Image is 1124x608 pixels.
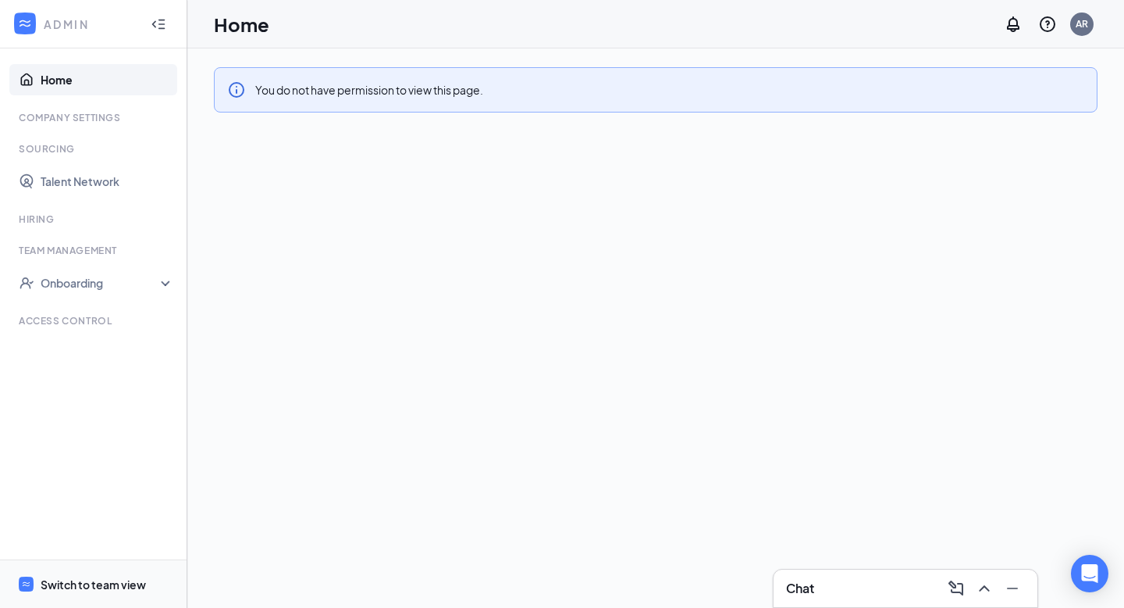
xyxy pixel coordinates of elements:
[21,579,31,589] svg: WorkstreamLogo
[151,16,166,32] svg: Collapse
[1003,579,1022,598] svg: Minimize
[19,111,171,124] div: Company Settings
[227,80,246,99] svg: Info
[975,579,994,598] svg: ChevronUp
[44,16,137,32] div: ADMIN
[19,275,34,291] svg: UserCheck
[1004,15,1023,34] svg: Notifications
[19,213,171,226] div: Hiring
[19,244,171,257] div: Team Management
[1038,15,1057,34] svg: QuestionInfo
[19,314,171,327] div: Access control
[1071,555,1108,592] div: Open Intercom Messenger
[947,579,966,598] svg: ComposeMessage
[786,580,814,597] h3: Chat
[17,16,33,31] svg: WorkstreamLogo
[41,577,146,592] div: Switch to team view
[41,64,174,95] a: Home
[214,11,269,38] h1: Home
[41,275,161,291] div: Onboarding
[19,142,171,156] div: Sourcing
[1076,17,1088,30] div: AR
[972,576,997,601] button: ChevronUp
[255,80,483,98] div: You do not have permission to view this page.
[41,166,174,197] a: Talent Network
[1000,576,1025,601] button: Minimize
[944,576,969,601] button: ComposeMessage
